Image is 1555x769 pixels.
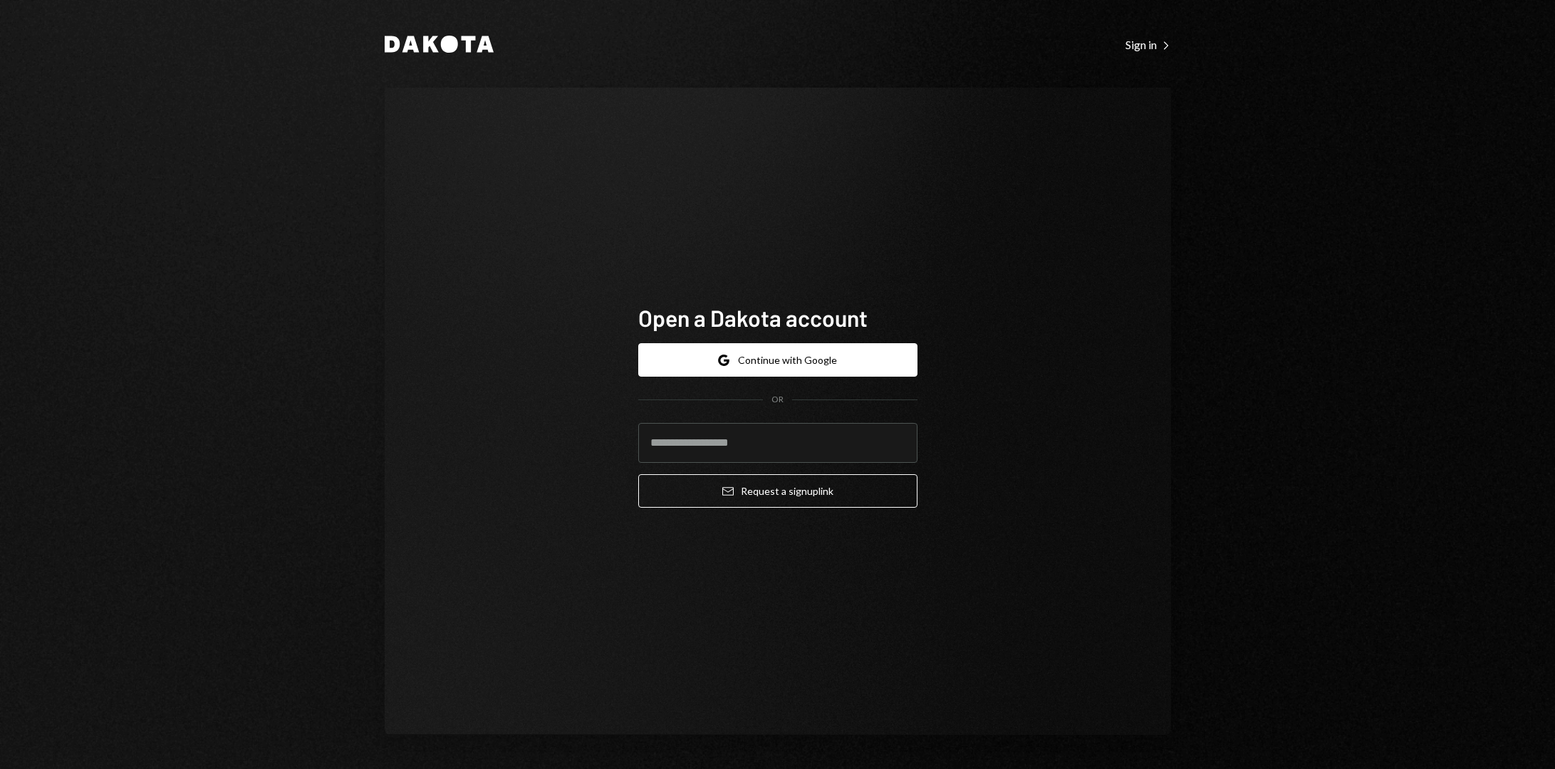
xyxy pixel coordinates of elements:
h1: Open a Dakota account [638,303,917,332]
button: Request a signuplink [638,474,917,508]
div: OR [771,394,784,406]
button: Continue with Google [638,343,917,377]
div: Sign in [1125,38,1171,52]
a: Sign in [1125,36,1171,52]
